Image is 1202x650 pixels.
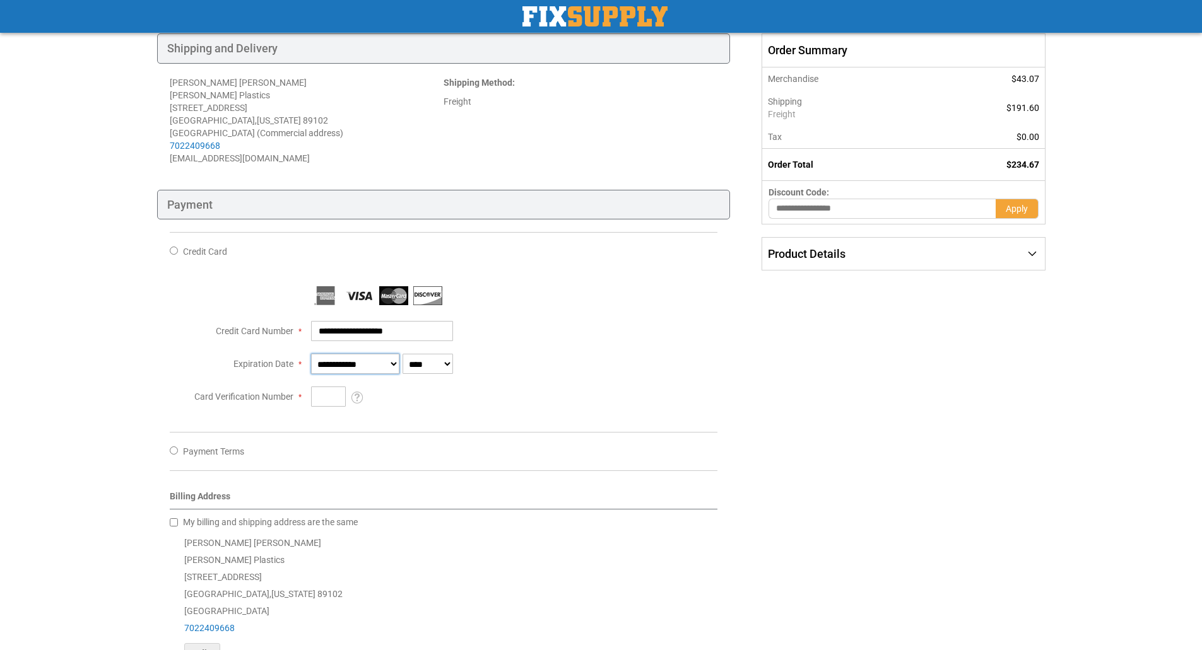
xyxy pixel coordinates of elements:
span: Discount Code: [769,187,829,197]
span: [US_STATE] [271,589,315,599]
span: My billing and shipping address are the same [183,517,358,527]
div: Freight [444,95,717,108]
span: Product Details [768,247,846,260]
span: [US_STATE] [257,115,301,125]
span: Credit Card Number [216,326,293,336]
span: Payment Terms [183,446,244,456]
span: Order Summary [762,33,1045,67]
a: store logo [522,6,668,26]
div: Shipping and Delivery [157,33,731,64]
span: $0.00 [1016,132,1039,142]
img: Visa [345,286,374,305]
button: Apply [996,199,1039,219]
strong: : [444,78,515,88]
span: Shipping [768,96,802,107]
a: 7022409668 [184,623,235,633]
span: Apply [1006,204,1028,214]
span: $43.07 [1011,74,1039,84]
span: Expiration Date [233,359,293,369]
span: [EMAIL_ADDRESS][DOMAIN_NAME] [170,153,310,163]
span: Card Verification Number [194,392,293,402]
a: 7022409668 [170,141,220,151]
span: Credit Card [183,247,227,257]
span: $191.60 [1006,103,1039,113]
strong: Order Total [768,160,813,170]
th: Tax [762,125,927,149]
img: Discover [413,286,442,305]
img: MasterCard [379,286,408,305]
span: Shipping Method [444,78,512,88]
div: Billing Address [170,490,718,509]
span: Freight [768,108,920,120]
img: Fix Industrial Supply [522,6,668,26]
div: Payment [157,190,731,220]
th: Merchandise [762,67,927,90]
address: [PERSON_NAME] [PERSON_NAME] [PERSON_NAME] Plastics [STREET_ADDRESS] [GEOGRAPHIC_DATA] , 89102 [GE... [170,76,444,165]
span: $234.67 [1006,160,1039,170]
img: American Express [311,286,340,305]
